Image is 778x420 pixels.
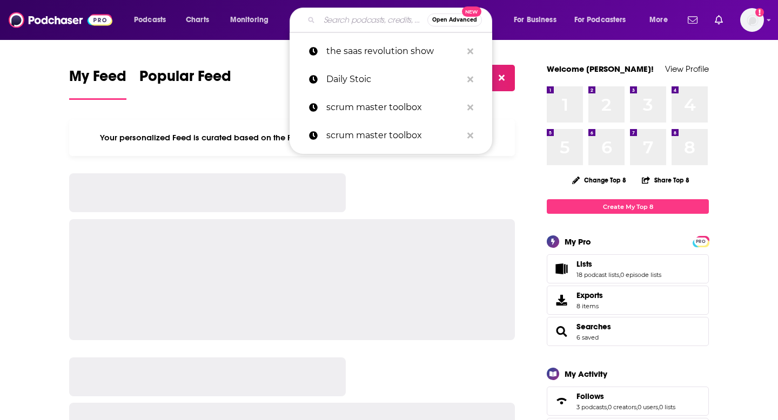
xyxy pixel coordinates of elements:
[126,11,180,29] button: open menu
[565,236,591,247] div: My Pro
[665,64,709,74] a: View Profile
[608,403,636,411] a: 0 creators
[290,121,492,150] a: scrum master toolbox
[290,37,492,65] a: the saas revolution show
[636,403,638,411] span: ,
[638,403,658,411] a: 0 users
[506,11,570,29] button: open menu
[462,6,481,17] span: New
[658,403,659,411] span: ,
[547,286,709,315] a: Exports
[186,12,209,28] span: Charts
[659,403,675,411] a: 0 lists
[547,64,654,74] a: Welcome [PERSON_NAME]!
[139,67,231,100] a: Popular Feed
[694,238,707,246] span: PRO
[576,271,619,279] a: 18 podcast lists
[576,391,604,401] span: Follows
[179,11,216,29] a: Charts
[223,11,283,29] button: open menu
[326,65,462,93] p: Daily Stoic
[683,11,702,29] a: Show notifications dropdown
[576,334,599,341] a: 6 saved
[576,403,607,411] a: 3 podcasts
[576,259,661,269] a: Lists
[740,8,764,32] span: Logged in as megcassidy
[619,271,620,279] span: ,
[514,12,556,28] span: For Business
[326,121,462,150] p: scrum master toolbox
[551,261,572,276] a: Lists
[69,119,515,156] div: Your personalized Feed is curated based on the Podcasts, Creators, Users, and Lists that you Follow.
[620,271,661,279] a: 0 episode lists
[607,403,608,411] span: ,
[567,11,642,29] button: open menu
[576,302,603,310] span: 8 items
[326,93,462,121] p: scrum master toolbox
[566,173,633,187] button: Change Top 8
[427,13,482,26] button: Open AdvancedNew
[551,324,572,339] a: Searches
[139,67,231,92] span: Popular Feed
[134,12,166,28] span: Podcasts
[576,391,675,401] a: Follows
[547,387,709,416] span: Follows
[551,394,572,409] a: Follows
[642,11,681,29] button: open menu
[547,254,709,283] span: Lists
[230,12,269,28] span: Monitoring
[300,8,502,32] div: Search podcasts, credits, & more...
[641,170,690,191] button: Share Top 8
[576,322,611,331] a: Searches
[574,12,626,28] span: For Podcasters
[565,369,607,379] div: My Activity
[9,10,112,30] img: Podchaser - Follow, Share and Rate Podcasts
[551,293,572,308] span: Exports
[69,67,126,100] a: My Feed
[69,67,126,92] span: My Feed
[694,237,707,245] a: PRO
[290,65,492,93] a: Daily Stoic
[576,290,603,300] span: Exports
[432,17,477,23] span: Open Advanced
[547,317,709,346] span: Searches
[755,8,764,17] svg: Add a profile image
[290,93,492,121] a: scrum master toolbox
[326,37,462,65] p: the saas revolution show
[740,8,764,32] img: User Profile
[547,199,709,214] a: Create My Top 8
[319,11,427,29] input: Search podcasts, credits, & more...
[710,11,727,29] a: Show notifications dropdown
[649,12,668,28] span: More
[740,8,764,32] button: Show profile menu
[576,259,592,269] span: Lists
